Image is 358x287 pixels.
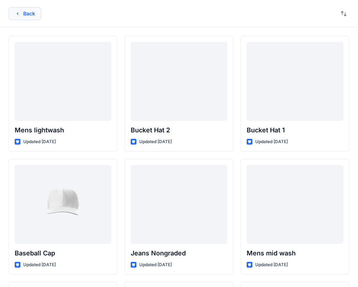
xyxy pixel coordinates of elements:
[15,42,111,121] a: Mens lightwash
[139,138,172,146] p: Updated [DATE]
[131,125,227,135] p: Bucket Hat 2
[255,261,288,269] p: Updated [DATE]
[247,125,343,135] p: Bucket Hat 1
[15,125,111,135] p: Mens lightwash
[131,42,227,121] a: Bucket Hat 2
[9,7,41,20] button: Back
[131,165,227,244] a: Jeans Nongraded
[15,248,111,258] p: Baseball Cap
[131,248,227,258] p: Jeans Nongraded
[23,138,56,146] p: Updated [DATE]
[255,138,288,146] p: Updated [DATE]
[15,165,111,244] a: Baseball Cap
[247,248,343,258] p: Mens mid wash
[139,261,172,269] p: Updated [DATE]
[23,261,56,269] p: Updated [DATE]
[247,165,343,244] a: Mens mid wash
[247,42,343,121] a: Bucket Hat 1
